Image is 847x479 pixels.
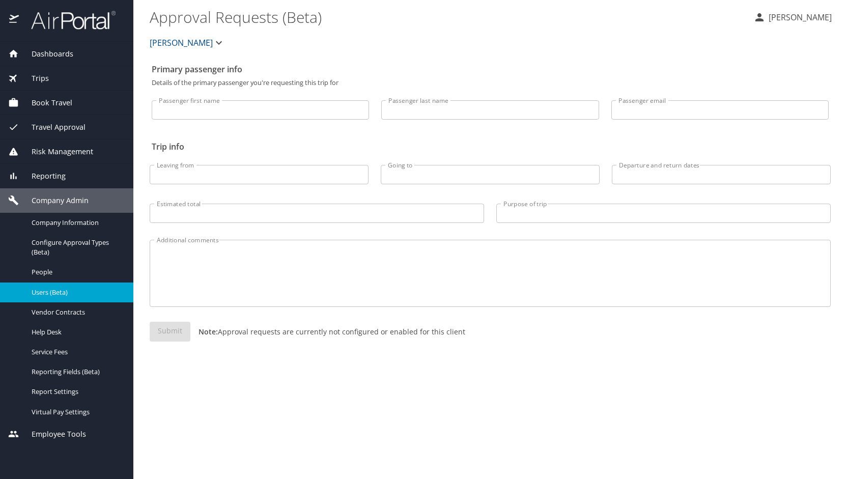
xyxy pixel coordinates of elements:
span: [PERSON_NAME] [150,36,213,50]
span: Trips [19,73,49,84]
button: [PERSON_NAME] [146,33,229,53]
span: Company Information [32,218,121,228]
h2: Trip info [152,138,829,155]
p: Details of the primary passenger you're requesting this trip for [152,79,829,86]
p: [PERSON_NAME] [766,11,832,23]
span: Help Desk [32,327,121,337]
span: Virtual Pay Settings [32,407,121,417]
span: Reporting Fields (Beta) [32,367,121,377]
span: Employee Tools [19,429,86,440]
span: Service Fees [32,347,121,357]
span: Company Admin [19,195,89,206]
span: Users (Beta) [32,288,121,297]
span: Risk Management [19,146,93,157]
span: Report Settings [32,387,121,397]
span: Book Travel [19,97,72,108]
span: Dashboards [19,48,73,60]
span: People [32,267,121,277]
img: airportal-logo.png [20,10,116,30]
button: [PERSON_NAME] [749,8,836,26]
span: Reporting [19,171,66,182]
span: Configure Approval Types (Beta) [32,238,121,257]
h1: Approval Requests (Beta) [150,1,745,33]
p: Approval requests are currently not configured or enabled for this client [190,326,465,337]
span: Vendor Contracts [32,307,121,317]
strong: Note: [199,327,218,336]
span: Travel Approval [19,122,86,133]
h2: Primary passenger info [152,61,829,77]
img: icon-airportal.png [9,10,20,30]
